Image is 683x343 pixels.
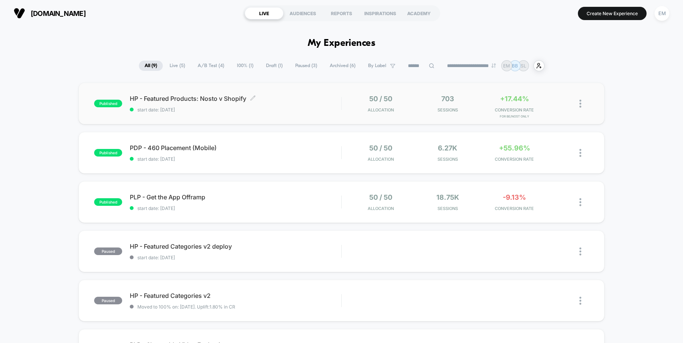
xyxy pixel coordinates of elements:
p: SL [521,63,526,69]
span: CONVERSION RATE [483,107,546,113]
span: paused [94,247,122,255]
span: paused [94,297,122,304]
span: Archived ( 6 ) [324,61,361,71]
img: end [491,63,496,68]
span: A/B Test ( 4 ) [192,61,230,71]
span: By Label [368,63,386,69]
img: close [579,100,581,108]
button: Create New Experience [578,7,647,20]
span: HP - Featured Products: Nosto v Shopify [130,95,341,102]
span: Draft ( 1 ) [260,61,288,71]
div: AUDIENCES [283,7,322,19]
span: CONVERSION RATE [483,206,546,211]
span: HP - Featured Categories v2 [130,292,341,299]
span: start date: [DATE] [130,255,341,260]
span: Sessions [416,157,479,162]
div: LIVE [245,7,283,19]
button: [DOMAIN_NAME] [11,7,88,19]
span: [DOMAIN_NAME] [31,9,86,17]
span: start date: [DATE] [130,205,341,211]
img: close [579,297,581,305]
span: published [94,100,122,107]
span: +17.44% [500,95,529,103]
span: Paused ( 3 ) [290,61,323,71]
span: published [94,149,122,157]
span: start date: [DATE] [130,156,341,162]
img: close [579,247,581,255]
span: Allocation [368,107,394,113]
div: INSPIRATIONS [361,7,400,19]
span: for BE/Nost only [483,114,546,118]
button: EM [652,6,672,21]
span: Live ( 5 ) [164,61,191,71]
span: 6.27k [438,144,457,152]
img: close [579,198,581,206]
span: +55.96% [499,144,530,152]
span: HP - Featured Categories v2 deploy [130,243,341,250]
span: Moved to 100% on: [DATE] . Uplift: 1.80% in CR [137,304,235,310]
img: Visually logo [14,8,25,19]
div: REPORTS [322,7,361,19]
p: EM [503,63,510,69]
h1: My Experiences [308,38,376,49]
span: 50 / 50 [369,144,392,152]
span: -9.13% [503,193,526,201]
img: close [579,149,581,157]
span: Sessions [416,206,479,211]
span: Allocation [368,206,394,211]
span: published [94,198,122,206]
span: 703 [441,95,454,103]
p: BB [512,63,518,69]
span: PLP - Get the App Offramp [130,193,341,201]
div: ACADEMY [400,7,438,19]
div: EM [655,6,669,21]
span: CONVERSION RATE [483,157,546,162]
span: start date: [DATE] [130,107,341,113]
span: 100% ( 1 ) [231,61,259,71]
span: Sessions [416,107,479,113]
span: Allocation [368,157,394,162]
span: PDP - 460 Placement (Mobile) [130,144,341,152]
span: All ( 9 ) [139,61,163,71]
span: 50 / 50 [369,193,392,201]
span: 50 / 50 [369,95,392,103]
span: 18.75k [436,193,459,201]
